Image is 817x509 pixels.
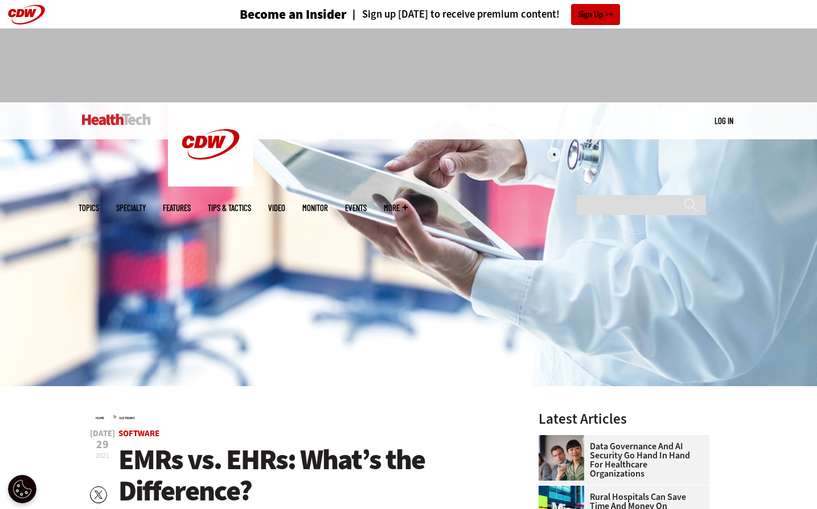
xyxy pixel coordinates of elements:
div: User menu [715,115,733,127]
a: woman discusses data governance [539,435,590,444]
img: Home [168,102,253,187]
a: Sign up [DATE] to receive premium content! [347,9,560,20]
a: Sign Up [571,4,620,25]
h3: Become an Insider [240,8,347,21]
span: Topics [79,204,99,212]
h3: Latest Articles [539,412,709,426]
a: Video [268,204,285,212]
span: More [384,204,408,212]
span: 29 [90,439,115,450]
button: Open Preferences [8,475,36,503]
a: Software [118,428,159,439]
div: Cookie Settings [8,475,36,503]
a: Events [345,204,367,212]
iframe: advertisement [202,40,616,91]
a: Software [119,416,135,420]
a: CDW [168,177,253,189]
a: Tips & Tactics [208,204,251,212]
img: Home [82,114,151,125]
span: [DATE] [90,429,115,438]
a: Become an Insider [197,8,347,21]
a: Log in [715,115,733,126]
span: 2021 [96,451,109,460]
div: » [96,412,509,421]
a: Data Governance and AI Security Go Hand in Hand for Healthcare Organizations [539,442,703,478]
a: Home [96,416,104,420]
a: Microsoft building [539,486,590,495]
a: MonITor [302,204,328,212]
a: Features [163,204,191,212]
img: woman discusses data governance [539,435,584,481]
span: Specialty [116,204,146,212]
